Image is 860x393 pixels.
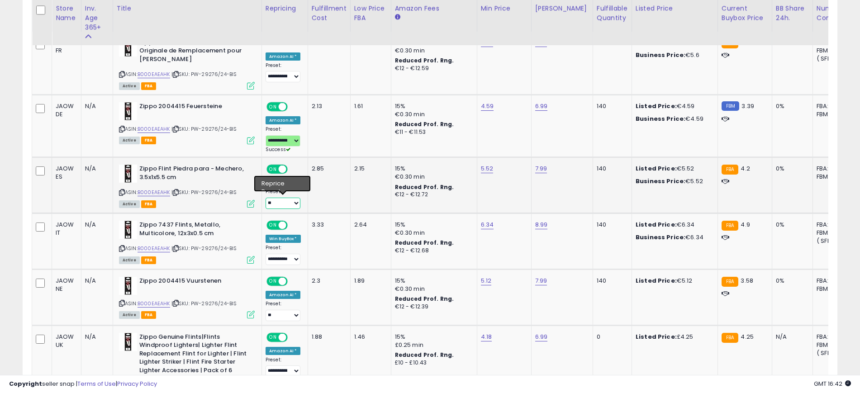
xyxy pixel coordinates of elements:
div: ASIN: [119,102,255,143]
div: Num of Comp. [817,4,850,23]
span: 4.2 [741,164,750,173]
a: B000EAEAHK [138,71,170,78]
a: 5.52 [481,164,494,173]
div: FBA: 3 [817,102,846,110]
div: 1.61 [354,102,384,110]
div: €0.30 min [395,47,470,55]
div: €4.59 [636,115,711,123]
div: JAOW DE [56,102,74,118]
span: All listings currently available for purchase on Amazon [119,256,140,264]
div: €12 - €12.68 [395,247,470,255]
b: Reduced Prof. Rng. [395,57,454,64]
span: FBA [141,200,157,208]
div: N/A [85,165,106,173]
div: JAOW UK [56,333,74,349]
div: seller snap | | [9,380,157,388]
div: €12 - €12.39 [395,303,470,311]
img: 41blxTFuCBL._SL40_.jpg [119,277,137,295]
div: €11 - €11.53 [395,128,470,136]
div: Repricing [266,4,304,13]
div: FBA: 2 [817,221,846,229]
div: 140 [597,102,625,110]
span: FBA [141,311,157,319]
small: FBA [722,333,738,343]
span: | SKU: PW-29276/24-BIS [171,300,237,307]
div: €12 - €12.59 [395,65,470,72]
span: OFF [286,277,301,285]
div: €12 - €12.72 [395,191,470,199]
div: Fulfillment Cost [312,4,347,23]
span: FBA [141,137,157,144]
div: Inv. Age 365+ [85,4,109,32]
div: 1.46 [354,333,384,341]
div: FBM: 12 [817,341,846,349]
span: OFF [286,103,301,111]
div: 2.3 [312,277,343,285]
span: All listings currently available for purchase on Amazon [119,82,140,90]
b: Listed Price: [636,276,677,285]
b: Zippo 2004415 Feuersteine [139,102,249,113]
div: JAOW NE [56,277,74,293]
span: 4.9 [741,220,750,229]
div: €0.30 min [395,110,470,118]
div: Amazon AI * [266,347,301,355]
div: Preset: [266,357,301,377]
div: 140 [597,221,625,229]
small: FBA [722,221,738,231]
div: FBM: 9 [817,229,846,237]
span: ON [267,333,279,341]
div: 0% [776,102,806,110]
strong: Copyright [9,379,42,388]
div: Win BuyBox * [266,235,301,243]
div: FBA: 2 [817,165,846,173]
span: ON [267,166,279,173]
div: 140 [597,165,625,173]
b: Reduced Prof. Rng. [395,120,454,128]
span: | SKU: PW-29276/24-BIS [171,245,237,252]
span: Success [266,146,290,153]
span: 3.39 [741,102,754,110]
small: FBA [722,277,738,287]
b: Reduced Prof. Rng. [395,295,454,303]
div: Preset: [266,62,301,83]
a: 7.99 [535,164,547,173]
div: Amazon Fees [395,4,473,13]
div: ( SFP: 3 ) [817,349,846,357]
div: JAOW ES [56,165,74,181]
div: FBM: 8 [817,47,846,55]
div: 15% [395,102,470,110]
span: | SKU: PW-29276/24-BIS [171,189,237,196]
div: €0.30 min [395,173,470,181]
div: Amazon AI * [266,116,301,124]
span: ON [267,103,279,111]
div: €5.6 [636,51,711,59]
div: FBA: 5 [817,333,846,341]
div: 1.89 [354,277,384,285]
div: €6.34 [636,233,711,241]
div: Preset: [266,126,301,153]
div: 0% [776,165,806,173]
span: FBA [141,256,157,264]
img: 41blxTFuCBL._SL40_.jpg [119,165,137,183]
a: B000EAEAHK [138,125,170,133]
b: Business Price: [636,114,685,123]
div: ( SFP: 1 ) [817,237,846,245]
div: Current Buybox Price [722,4,768,23]
b: Zippo Flint Piedra para - Mechero, 3.5x1x5.5 cm [139,165,249,184]
div: JAOW FR [56,38,74,55]
div: 2.13 [312,102,343,110]
span: OFF [286,333,301,341]
div: 15% [395,221,470,229]
div: 15% [395,277,470,285]
span: 3.58 [741,276,753,285]
div: €0.30 min [395,285,470,293]
div: 15% [395,165,470,173]
span: | SKU: PW-29276/24-BIS [171,71,237,78]
div: €0.30 min [395,229,470,237]
a: 6.34 [481,220,494,229]
div: 15% [395,333,470,341]
div: 0% [776,221,806,229]
span: ON [267,222,279,229]
a: 6.99 [535,102,548,111]
div: €5.12 [636,277,711,285]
